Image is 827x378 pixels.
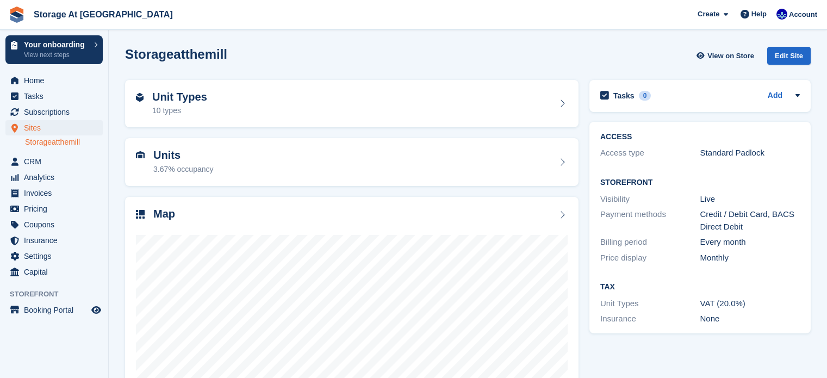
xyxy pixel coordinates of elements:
div: 3.67% occupancy [153,164,214,175]
div: Insurance [600,313,700,325]
h2: Unit Types [152,91,207,103]
div: Every month [700,236,800,249]
span: CRM [24,154,89,169]
span: Insurance [24,233,89,248]
span: Capital [24,264,89,280]
div: Unit Types [600,298,700,310]
span: Coupons [24,217,89,232]
a: Units 3.67% occupancy [125,138,579,186]
a: menu [5,120,103,135]
a: menu [5,249,103,264]
h2: ACCESS [600,133,800,141]
div: Edit Site [767,47,811,65]
div: None [700,313,800,325]
a: menu [5,302,103,318]
img: Seb Santiago [776,9,787,20]
h2: Tax [600,283,800,292]
div: Standard Padlock [700,147,800,159]
a: menu [5,217,103,232]
div: Price display [600,252,700,264]
div: Monthly [700,252,800,264]
h2: Map [153,208,175,220]
a: menu [5,201,103,216]
span: Analytics [24,170,89,185]
span: Help [751,9,767,20]
a: Edit Site [767,47,811,69]
a: Storageatthemill [25,137,103,147]
h2: Storageatthemill [125,47,227,61]
a: Preview store [90,303,103,317]
a: Add [768,90,782,102]
p: Your onboarding [24,41,89,48]
img: unit-icn-7be61d7bf1b0ce9d3e12c5938cc71ed9869f7b940bace4675aadf7bd6d80202e.svg [136,151,145,159]
span: Create [698,9,719,20]
span: Home [24,73,89,88]
span: Storefront [10,289,108,300]
span: Settings [24,249,89,264]
h2: Tasks [613,91,635,101]
span: Invoices [24,185,89,201]
div: Visibility [600,193,700,206]
div: Live [700,193,800,206]
div: 10 types [152,105,207,116]
p: View next steps [24,50,89,60]
div: Credit / Debit Card, BACS Direct Debit [700,208,800,233]
a: menu [5,264,103,280]
img: unit-type-icn-2b2737a686de81e16bb02015468b77c625bbabd49415b5ef34ead5e3b44a266d.svg [136,93,144,102]
img: map-icn-33ee37083ee616e46c38cad1a60f524a97daa1e2b2c8c0bc3eb3415660979fc1.svg [136,210,145,219]
h2: Units [153,149,214,162]
a: menu [5,154,103,169]
a: Your onboarding View next steps [5,35,103,64]
div: Payment methods [600,208,700,233]
a: menu [5,73,103,88]
a: menu [5,89,103,104]
div: Billing period [600,236,700,249]
a: menu [5,104,103,120]
span: Tasks [24,89,89,104]
div: VAT (20.0%) [700,298,800,310]
span: Pricing [24,201,89,216]
img: stora-icon-8386f47178a22dfd0bd8f6a31ec36ba5ce8667c1dd55bd0f319d3a0aa187defe.svg [9,7,25,23]
h2: Storefront [600,178,800,187]
a: Unit Types 10 types [125,80,579,128]
a: menu [5,233,103,248]
span: Booking Portal [24,302,89,318]
span: Account [789,9,817,20]
div: 0 [639,91,651,101]
span: Sites [24,120,89,135]
a: View on Store [695,47,758,65]
span: Subscriptions [24,104,89,120]
a: Storage At [GEOGRAPHIC_DATA] [29,5,177,23]
div: Access type [600,147,700,159]
span: View on Store [707,51,754,61]
a: menu [5,185,103,201]
a: menu [5,170,103,185]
